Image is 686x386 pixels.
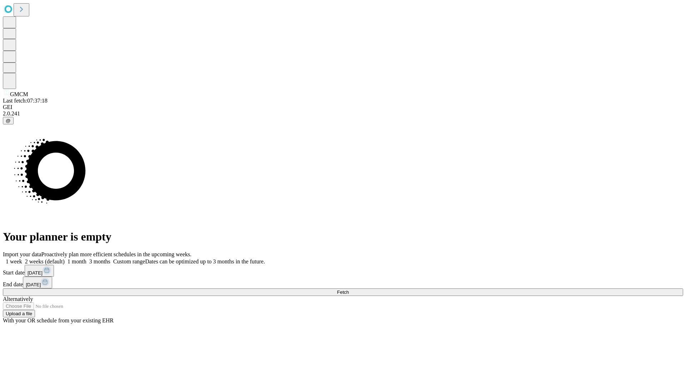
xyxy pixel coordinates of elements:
[6,258,22,264] span: 1 week
[23,277,52,288] button: [DATE]
[89,258,110,264] span: 3 months
[145,258,265,264] span: Dates can be optimized up to 3 months in the future.
[10,91,28,97] span: GMCM
[3,251,41,257] span: Import your data
[3,288,683,296] button: Fetch
[3,317,114,323] span: With your OR schedule from your existing EHR
[26,282,41,287] span: [DATE]
[6,118,11,123] span: @
[3,104,683,110] div: GEI
[113,258,145,264] span: Custom range
[3,277,683,288] div: End date
[68,258,86,264] span: 1 month
[3,117,14,124] button: @
[28,270,43,276] span: [DATE]
[3,265,683,277] div: Start date
[25,265,54,277] button: [DATE]
[25,258,65,264] span: 2 weeks (default)
[337,289,349,295] span: Fetch
[3,310,35,317] button: Upload a file
[3,110,683,117] div: 2.0.241
[3,296,33,302] span: Alternatively
[41,251,192,257] span: Proactively plan more efficient schedules in the upcoming weeks.
[3,230,683,243] h1: Your planner is empty
[3,98,48,104] span: Last fetch: 07:37:18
